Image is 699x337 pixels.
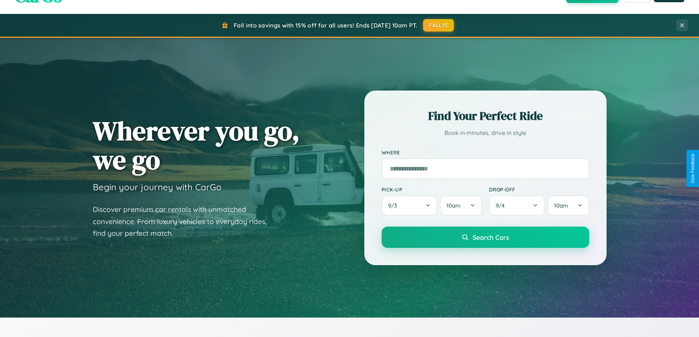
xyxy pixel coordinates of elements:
label: Pick-up [382,186,482,193]
p: Discover premium car rentals with unmatched convenience. From luxury vehicles to everyday rides, ... [93,204,276,239]
h1: Wherever you go, we go [93,116,300,174]
label: Where [382,149,589,155]
h3: Begin your journey with CarGo [93,182,222,193]
button: 10am [440,195,481,216]
button: 10am [547,195,589,216]
p: Book in minutes, drive in style [382,128,589,138]
h2: Find Your Perfect Ride [382,108,589,124]
span: 10am [554,202,568,209]
div: Give Feedback [690,154,695,183]
button: 9/4 [489,195,545,216]
span: 9 / 3 [388,202,401,209]
span: 10am [447,202,460,209]
button: Search Cars [382,227,589,248]
label: Drop-off [489,186,589,193]
button: 9/3 [382,195,437,216]
span: Fall into savings with 15% off for all users! Ends [DATE] 10am PT. [234,22,418,29]
button: FALL15 [423,19,454,32]
span: 9 / 4 [496,202,508,209]
span: Search Cars [473,233,509,241]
